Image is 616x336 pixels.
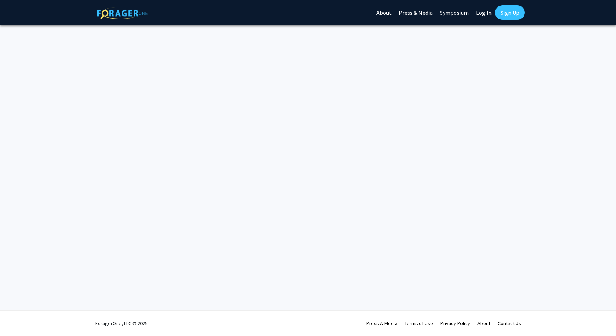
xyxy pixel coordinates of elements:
[405,320,433,327] a: Terms of Use
[495,5,525,20] a: Sign Up
[366,320,397,327] a: Press & Media
[97,7,148,19] img: ForagerOne Logo
[95,311,148,336] div: ForagerOne, LLC © 2025
[440,320,470,327] a: Privacy Policy
[477,320,490,327] a: About
[498,320,521,327] a: Contact Us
